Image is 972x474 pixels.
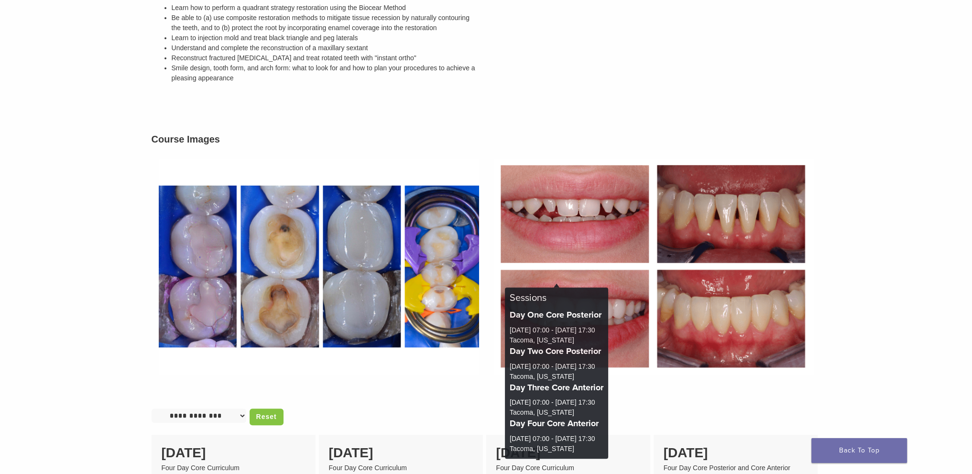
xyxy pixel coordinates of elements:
[172,3,479,13] li: Learn how to perform a quadrant strategy restoration using the Biocear Method
[152,132,821,146] h3: Course Images
[811,438,907,463] a: Back To Top
[329,463,473,473] div: Four Day Core Curriculum
[172,33,479,43] li: Learn to injection mold and treat black triangle and peg laterals
[510,345,603,357] h6: Day Two Core Posterior
[162,463,306,473] div: Four Day Core Curriculum
[510,345,603,382] div: Tacoma, [US_STATE]
[510,309,603,345] div: Tacoma, [US_STATE]
[329,443,473,463] div: [DATE]
[510,418,603,454] div: Tacoma, [US_STATE]
[510,382,603,418] div: Tacoma, [US_STATE]
[510,309,603,320] h6: Day One Core Posterior
[162,443,306,463] div: [DATE]
[250,408,284,425] a: Reset
[172,63,479,83] li: Smile design, tooth form, and arch form: what to look for and how to plan your procedures to achi...
[510,434,603,444] div: [DATE] 07:00 - [DATE] 17:30
[510,325,603,335] div: [DATE] 07:00 - [DATE] 17:30
[510,362,603,372] div: [DATE] 07:00 - [DATE] 17:30
[510,292,603,304] h5: Sessions
[496,463,640,473] div: Four Day Core Curriculum
[510,418,603,429] h6: Day Four Core Anterior
[664,463,808,473] div: Four Day Core Posterior and Core Anterior
[172,13,479,33] li: Be able to (a) use composite restoration methods to mitigate tissue recession by naturally contou...
[496,443,640,463] div: [DATE]
[510,382,603,393] h6: Day Three Core Anterior
[510,397,603,408] div: [DATE] 07:00 - [DATE] 17:30
[172,53,479,63] li: Reconstruct fractured [MEDICAL_DATA] and treat rotated teeth with "instant ortho"
[664,443,808,463] div: [DATE]
[172,43,479,53] li: Understand and complete the reconstruction of a maxillary sextant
